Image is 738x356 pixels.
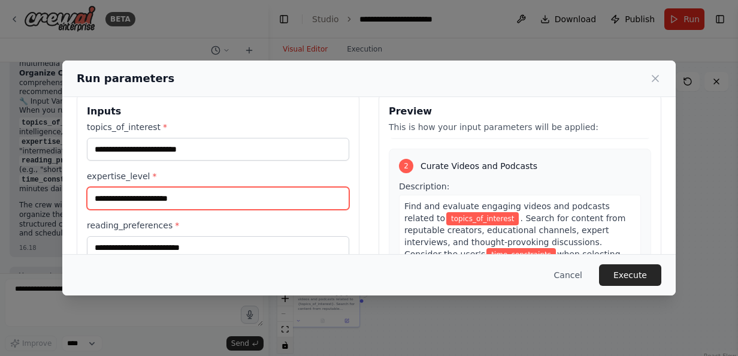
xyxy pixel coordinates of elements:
button: Execute [599,264,661,286]
button: Cancel [545,264,592,286]
h3: Inputs [87,104,349,119]
label: reading_preferences [87,219,349,231]
span: Find and evaluate engaging videos and podcasts related to [404,201,610,223]
span: Description: [399,182,449,191]
h3: Preview [389,104,651,119]
span: Curate Videos and Podcasts [421,160,537,172]
div: 2 [399,159,413,173]
label: topics_of_interest [87,121,349,133]
p: This is how your input parameters will be applied: [389,121,651,133]
h2: Run parameters [77,70,174,87]
span: Variable: topics_of_interest [446,212,519,225]
label: expertise_level [87,170,349,182]
span: Variable: time_constraints [486,248,556,261]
